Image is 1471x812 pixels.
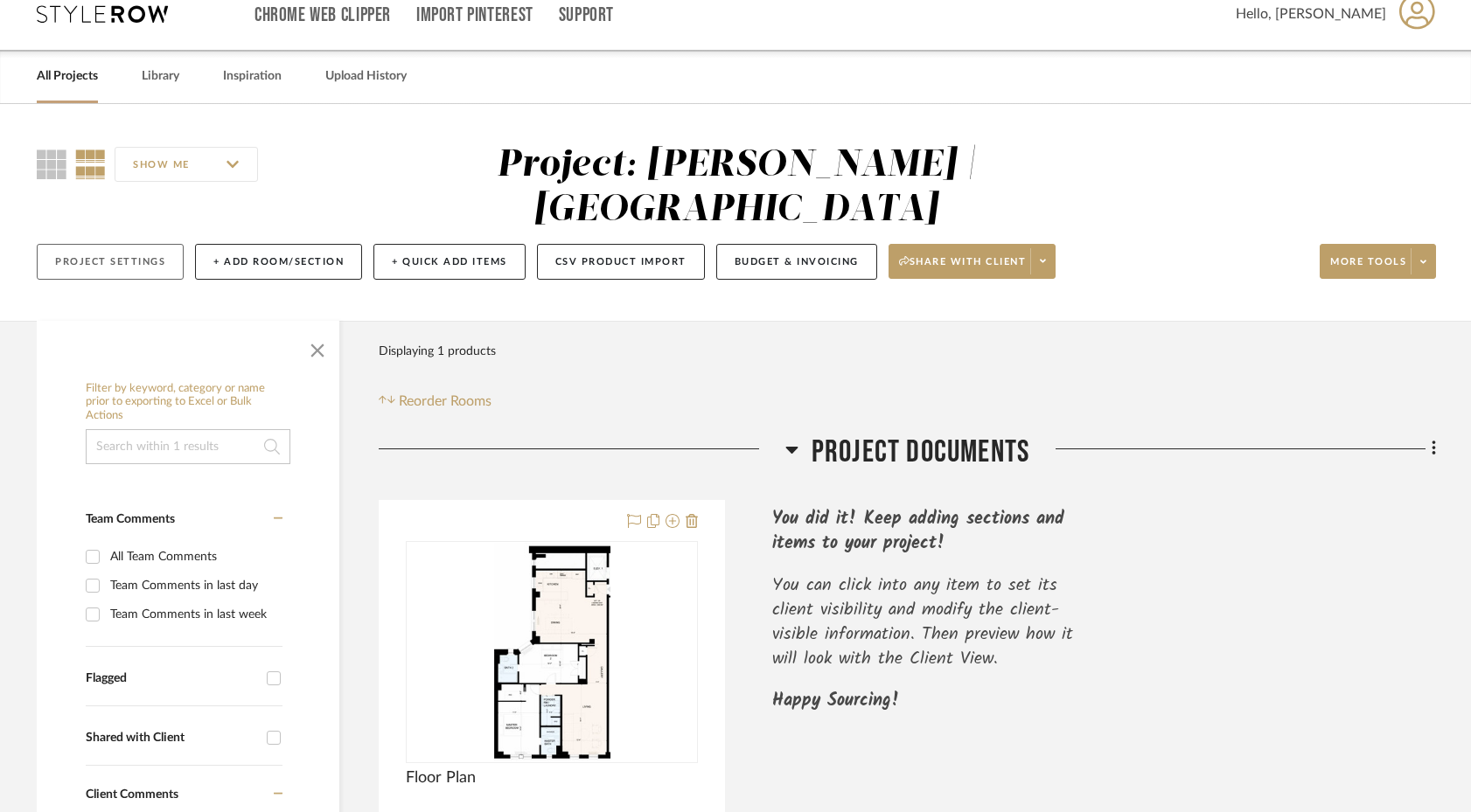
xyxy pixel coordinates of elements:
[373,244,526,280] button: + Quick Add Items
[812,434,1029,471] span: Project Documents
[37,65,98,88] a: All Projects
[494,543,610,761] img: Floor Plan
[772,573,1104,689] div: You can click into any item to set its client visibility and modify the client-visible informatio...
[37,244,184,280] button: Project Settings
[1330,255,1406,281] span: More tools
[889,244,1056,279] button: Share with client
[1236,3,1386,24] span: Hello, [PERSON_NAME]
[86,788,178,801] span: Client Comments
[772,507,1104,573] div: You did it! Keep adding sections and items to your project!
[559,8,614,23] a: Support
[86,513,175,525] span: Team Comments
[1320,244,1436,279] button: More tools
[142,65,179,88] a: Library
[110,600,278,628] div: Team Comments in last week
[537,244,705,280] button: CSV Product Import
[899,255,1027,281] span: Share with client
[497,147,977,228] div: Project: [PERSON_NAME] | [GEOGRAPHIC_DATA]
[379,334,496,369] div: Displaying 1 products
[716,244,877,280] button: Budget & Invoicing
[86,671,258,686] div: Flagged
[300,330,335,364] button: Close
[399,391,491,412] span: Reorder Rooms
[110,543,278,571] div: All Team Comments
[86,731,258,746] div: Shared with Client
[223,65,282,88] a: Inspiration
[406,768,476,788] span: Floor Plan
[86,429,290,464] input: Search within 1 results
[325,65,407,88] a: Upload History
[254,8,391,23] a: Chrome Web Clipper
[416,8,533,23] a: Import Pinterest
[772,689,1104,731] div: Happy Sourcing!
[86,382,290,423] h6: Filter by keyword, category or name prior to exporting to Excel or Bulk Actions
[195,244,362,280] button: + Add Room/Section
[379,391,491,412] button: Reorder Rooms
[110,572,278,600] div: Team Comments in last day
